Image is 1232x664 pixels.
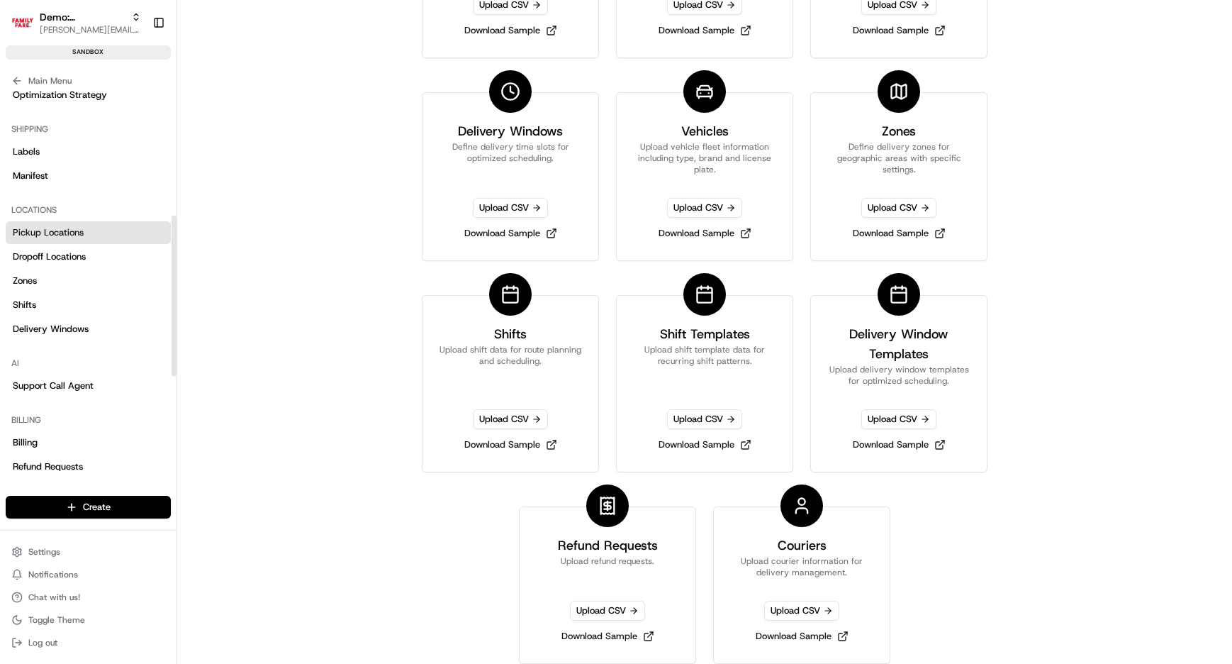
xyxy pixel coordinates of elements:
h3: Shift Templates [660,324,750,344]
div: 💻 [120,207,131,218]
a: VehiclesUpload vehicle fleet information including type, brand and license plate.Upload CSVDownlo... [616,92,793,261]
button: Chat with us! [6,587,171,607]
a: Download Sample [459,21,563,40]
span: Main Menu [28,75,72,87]
span: Dropoff Locations [13,250,86,263]
p: Upload courier information for delivery management. [731,555,873,578]
span: Labels [13,145,40,158]
span: Shifts [13,299,36,311]
div: Billing [6,409,171,431]
span: Knowledge Base [28,206,108,220]
p: Upload shift template data for recurring shift patterns. [634,344,775,387]
button: Toggle Theme [6,610,171,630]
a: Powered byPylon [100,240,172,251]
a: 💻API Documentation [114,200,233,226]
button: [PERSON_NAME][EMAIL_ADDRESS][DOMAIN_NAME] [40,24,141,35]
a: Pickup Locations [6,221,171,244]
h3: Vehicles [681,121,729,141]
p: Upload vehicle fleet information including type, brand and license plate. [634,141,775,175]
button: Demo: BennyDemo: [PERSON_NAME][PERSON_NAME][EMAIL_ADDRESS][DOMAIN_NAME] [6,6,147,40]
a: Support Call Agent [6,375,171,397]
div: Start new chat [48,135,233,150]
a: Dropoff Locations [6,245,171,268]
a: Zones [6,270,171,292]
p: Define delivery time slots for optimized scheduling. [439,141,581,175]
a: Delivery WindowsDefine delivery time slots for optimized scheduling.Upload CSVDownload Sample [422,92,599,261]
span: Log out [28,637,57,648]
span: API Documentation [134,206,228,220]
h3: Delivery Windows [458,121,563,141]
div: We're available if you need us! [48,150,179,161]
img: 1736555255976-a54dd68f-1ca7-489b-9aae-adbdc363a1c4 [14,135,40,161]
h3: Zones [882,121,916,141]
span: Settings [28,546,60,558]
a: Download Sample [847,223,951,243]
p: Welcome 👋 [14,57,258,79]
a: Optimization Strategy [6,84,171,106]
span: Upload CSV [861,198,936,218]
a: CouriersUpload courier information for delivery management.Upload CSVDownload Sample [713,507,890,664]
span: Support Call Agent [13,380,94,392]
button: Create [6,496,171,519]
div: sandbox [6,45,171,60]
p: Upload delivery window templates for optimized scheduling. [828,364,970,387]
div: Locations [6,199,171,221]
button: Log out [6,633,171,653]
span: Refund Requests [13,460,83,473]
h3: Delivery Window Templates [828,324,970,364]
a: ShiftsUpload shift data for route planning and scheduling.Upload CSVDownload Sample [422,295,599,472]
a: Manifest [6,165,171,187]
a: Download Sample [750,626,854,646]
a: Delivery Window TemplatesUpload delivery window templates for optimized scheduling.Upload CSVDown... [810,295,987,472]
input: Clear [37,92,234,106]
span: Upload CSV [667,409,742,429]
button: Settings [6,542,171,562]
button: Demo: [PERSON_NAME] [40,10,125,24]
div: AI [6,352,171,375]
div: 📗 [14,207,26,218]
span: Upload CSV [764,601,839,621]
span: Upload CSV [570,601,645,621]
button: Notifications [6,565,171,585]
img: Nash [14,14,43,43]
span: Toggle Theme [28,614,85,626]
span: Upload CSV [473,198,548,218]
a: Download Sample [847,21,951,40]
a: Shifts [6,294,171,316]
span: Pickup Locations [13,226,84,239]
a: ZonesDefine delivery zones for geographic areas with specific settings.Upload CSVDownload Sample [810,92,987,261]
a: Refund Requests [6,455,171,478]
img: Demo: Benny [11,11,34,34]
div: Shipping [6,118,171,140]
span: Billing [13,436,38,449]
h3: Shifts [494,324,527,344]
h3: Couriers [778,536,827,555]
button: Main Menu [6,71,171,91]
span: Upload CSV [667,198,742,218]
span: Optimization Strategy [13,89,107,101]
a: Download Sample [459,223,563,243]
h3: Refund Requests [558,536,658,555]
p: Upload refund requests. [561,555,654,578]
span: Notifications [28,569,78,580]
a: Download Sample [653,435,757,455]
a: Download Sample [653,223,757,243]
span: Upload CSV [861,409,936,429]
a: Shift TemplatesUpload shift template data for recurring shift patterns.Upload CSVDownload Sample [616,295,793,472]
a: Labels [6,140,171,163]
a: Download Sample [847,435,951,455]
span: Zones [13,275,37,287]
span: Create [83,501,111,514]
a: 📗Knowledge Base [9,200,114,226]
p: Define delivery zones for geographic areas with specific settings. [828,141,970,175]
span: Manifest [13,170,48,182]
a: Billing [6,431,171,454]
a: Refund RequestsUpload refund requests.Upload CSVDownload Sample [519,507,696,664]
span: Delivery Windows [13,323,89,336]
p: Upload shift data for route planning and scheduling. [439,344,581,387]
a: Delivery Windows [6,318,171,341]
span: Upload CSV [473,409,548,429]
span: Pylon [141,240,172,251]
